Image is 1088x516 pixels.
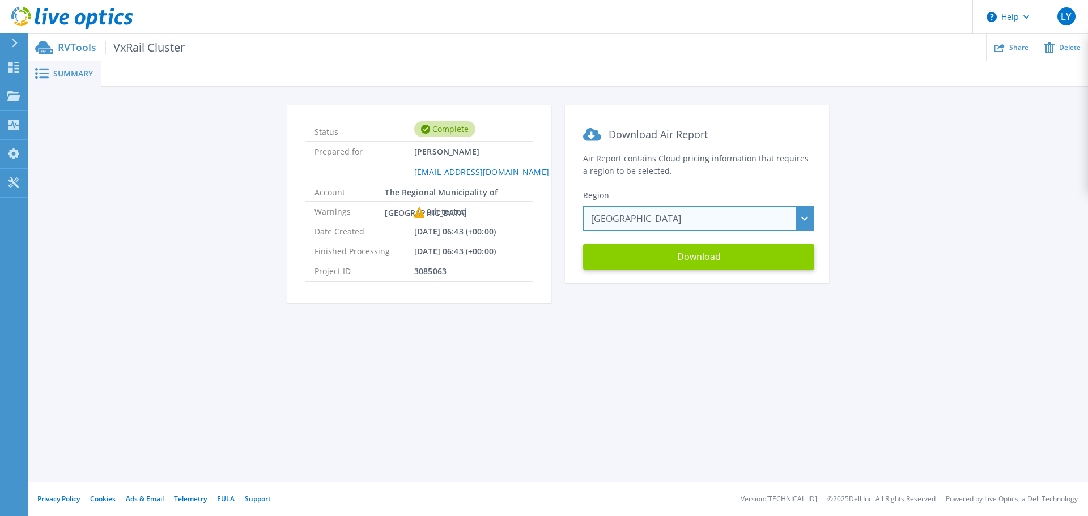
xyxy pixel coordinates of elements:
span: VxRail Cluster [105,41,185,54]
button: Download [583,244,814,270]
span: Account [314,182,385,201]
span: 3085063 [414,261,447,280]
span: Region [583,190,609,201]
a: EULA [217,494,235,504]
a: Privacy Policy [37,494,80,504]
span: The Regional Municipality of [GEOGRAPHIC_DATA] [385,182,524,201]
span: Share [1009,44,1028,51]
span: Air Report contains Cloud pricing information that requires a region to be selected. [583,153,809,176]
span: Finished Processing [314,241,414,261]
span: Prepared for [314,142,414,181]
a: Telemetry [174,494,207,504]
span: Warnings [314,202,414,221]
div: Complete [414,121,475,137]
span: Project ID [314,261,414,280]
a: [EMAIL_ADDRESS][DOMAIN_NAME] [414,167,549,177]
span: Status [314,122,414,137]
a: Support [245,494,271,504]
li: © 2025 Dell Inc. All Rights Reserved [827,496,936,503]
div: 0 detected [414,202,466,222]
p: RVTools [58,41,185,54]
span: [DATE] 06:43 (+00:00) [414,241,496,261]
li: Version: [TECHNICAL_ID] [741,496,817,503]
span: LY [1061,12,1071,21]
span: [PERSON_NAME] [414,142,549,181]
a: Cookies [90,494,116,504]
div: [GEOGRAPHIC_DATA] [583,206,814,231]
span: Date Created [314,221,414,241]
span: Summary [53,70,93,78]
span: Download Air Report [609,127,708,141]
li: Powered by Live Optics, a Dell Technology [946,496,1078,503]
a: Ads & Email [126,494,164,504]
span: Delete [1059,44,1081,51]
span: [DATE] 06:43 (+00:00) [414,221,496,241]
